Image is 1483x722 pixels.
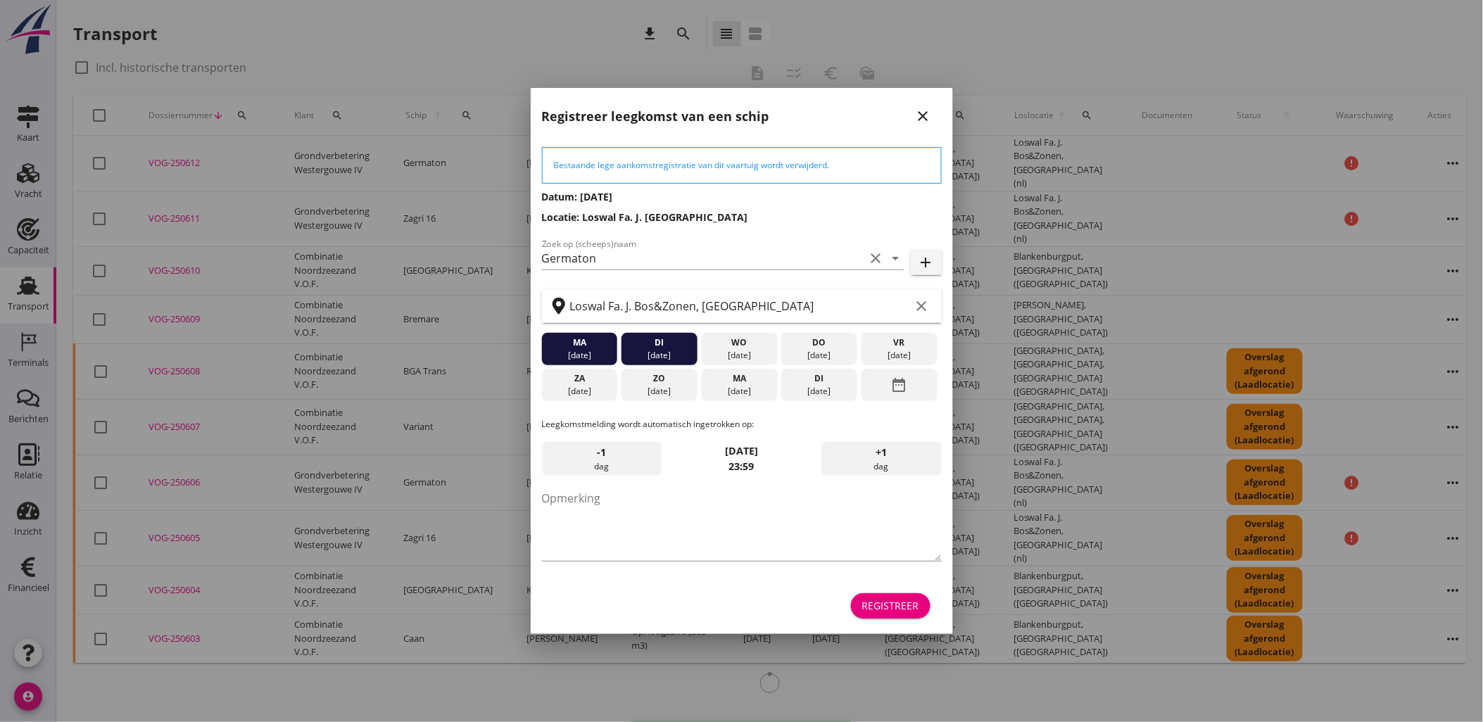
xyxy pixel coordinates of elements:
[868,250,885,267] i: clear
[625,349,694,362] div: [DATE]
[785,349,854,362] div: [DATE]
[785,372,854,385] div: di
[705,336,774,349] div: wo
[865,349,934,362] div: [DATE]
[542,487,942,561] textarea: Opmerking
[542,107,769,126] h2: Registreer leegkomst van een schip
[545,372,614,385] div: za
[705,349,774,362] div: [DATE]
[625,385,694,398] div: [DATE]
[545,336,614,349] div: ma
[545,385,614,398] div: [DATE]
[542,189,942,204] h3: Datum: [DATE]
[597,445,606,460] span: -1
[918,254,935,271] i: add
[725,444,758,457] strong: [DATE]
[705,385,774,398] div: [DATE]
[785,385,854,398] div: [DATE]
[542,210,942,224] h3: Locatie: Loswal Fa. J. [GEOGRAPHIC_DATA]
[625,372,694,385] div: zo
[914,298,930,315] i: clear
[705,372,774,385] div: ma
[729,460,755,473] strong: 23:59
[545,349,614,362] div: [DATE]
[625,336,694,349] div: di
[542,442,662,476] div: dag
[862,598,919,613] div: Registreer
[542,418,942,431] p: Leegkomstmelding wordt automatisch ingetrokken op:
[821,442,941,476] div: dag
[865,336,934,349] div: vr
[542,247,865,270] input: Zoek op (scheeps)naam
[554,159,930,172] div: Bestaande lege aankomstregistratie van dit vaartuig wordt verwijderd.
[891,372,908,398] i: date_range
[851,593,930,619] button: Registreer
[785,336,854,349] div: do
[876,445,887,460] span: +1
[915,108,932,125] i: close
[570,295,911,317] input: Zoek op terminal of plaats
[888,250,904,267] i: arrow_drop_down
